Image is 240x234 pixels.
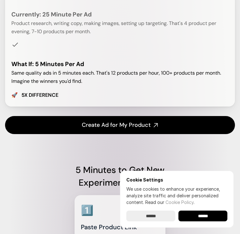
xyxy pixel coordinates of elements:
h5: 🚀 5x difference [11,90,229,100]
p: Currently: 25 Minute Per Ad [11,10,229,19]
h1: 5 Minutes to Get New Experiment Running [75,164,165,188]
h4: Create Ad for My Product [82,121,151,129]
p: We use cookies to enhance your experience, analyze site traffic and deliver personalized content. [126,186,227,206]
h3: 1️⃣ [81,203,93,218]
span: Read our . [145,200,195,205]
p: Product research, writing copy, making images, setting up targeting. That's 4 product per evening... [11,19,229,35]
h6: Cookie Settings [126,177,227,182]
p: Same quality ads in 5 minutes each. That's 12 products per hour, 100+ products per month. Imagine... [11,69,229,85]
a: Cookie Policy [165,200,194,205]
a: Create Ad for My Product [5,116,235,134]
p: What If: 5 Minutes Per Ad [11,59,229,69]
